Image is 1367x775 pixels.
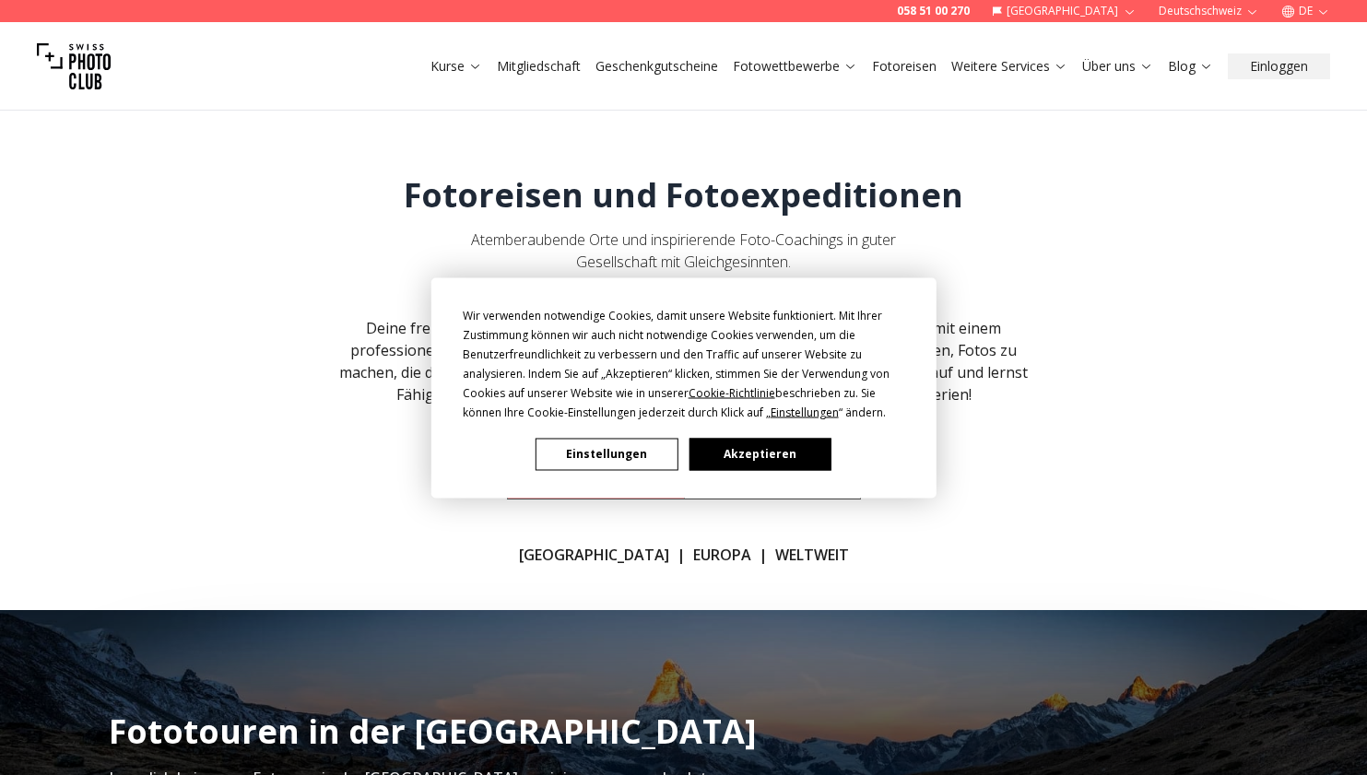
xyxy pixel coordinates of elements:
[689,438,831,470] button: Akzeptieren
[463,305,905,421] div: Wir verwenden notwendige Cookies, damit unsere Website funktioniert. Mit Ihrer Zustimmung können ...
[689,384,775,400] span: Cookie-Richtlinie
[536,438,678,470] button: Einstellungen
[430,277,936,498] div: Cookie Consent Prompt
[771,404,839,419] span: Einstellungen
